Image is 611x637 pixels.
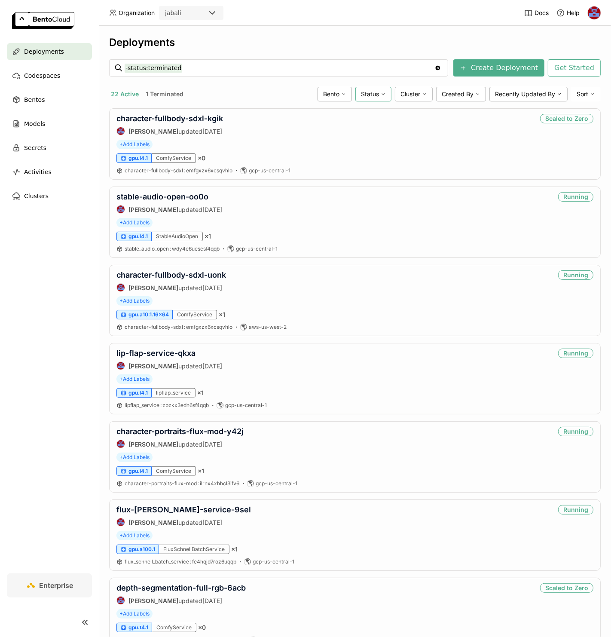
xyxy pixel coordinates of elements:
span: Bentos [24,95,45,105]
div: Running [558,349,593,358]
div: Deployments [109,36,601,49]
strong: [PERSON_NAME] [128,284,178,291]
input: Search [125,61,434,75]
span: lipflap_service zpzkx3edn6sf4qqb [125,402,209,408]
img: Jhonatan Oliveira [117,440,125,448]
a: character-fullbody-sdxl:emfgxzx6xcsqvhlo [125,324,232,331]
button: Get Started [548,59,601,77]
a: Activities [7,163,92,181]
span: Docs [535,9,549,17]
div: StableAudioOpen [152,232,203,241]
div: ComfyService [152,623,196,632]
div: FluxSchnellBatchService [159,545,229,554]
a: stable-audio-open-oo0o [116,192,208,201]
a: Bentos [7,91,92,108]
span: aws-us-west-2 [249,324,287,331]
span: Recently Updated By [495,90,555,98]
img: Jhonatan Oliveira [117,362,125,370]
strong: [PERSON_NAME] [128,441,178,448]
div: updated [116,127,223,135]
img: Jhonatan Oliveira [117,205,125,213]
div: updated [116,518,251,527]
span: character-fullbody-sdxl emfgxzx6xcsqvhlo [125,167,232,174]
a: lipflap_service:zpzkx3edn6sf4qqb [125,402,209,409]
span: [DATE] [202,206,222,213]
div: Created By [436,87,486,101]
div: updated [116,440,244,448]
span: flux_schnell_batch_service fe4hqjd7roz6uqqb [125,558,236,565]
span: [DATE] [202,597,222,604]
span: × 1 [219,311,225,318]
img: Jhonatan Oliveira [117,127,125,135]
div: ComfyService [173,310,217,319]
span: gcp-us-central-1 [249,167,290,174]
div: Status [355,87,391,101]
div: updated [116,283,226,292]
span: × 1 [198,467,204,475]
a: Enterprise [7,573,92,597]
span: gpu.l4.1 [128,155,148,162]
input: Selected jabali. [182,9,183,18]
span: : [190,558,191,565]
button: Create Deployment [453,59,544,77]
span: Codespaces [24,70,60,81]
span: gpu.l4.1 [128,389,148,396]
strong: [PERSON_NAME] [128,206,178,213]
span: gcp-us-central-1 [253,558,294,565]
div: ComfyService [152,153,196,163]
span: Organization [119,9,155,17]
span: × 1 [231,545,238,553]
div: Cluster [395,87,433,101]
span: [DATE] [202,284,222,291]
span: Clusters [24,191,49,201]
button: 1 Terminated [144,89,185,100]
a: Secrets [7,139,92,156]
div: updated [116,596,246,605]
a: character-portraits-flux-mod-y42j [116,427,244,436]
strong: [PERSON_NAME] [128,362,178,370]
a: flux-[PERSON_NAME]-service-9sel [116,505,251,514]
a: character-fullbody-sdxl:emfgxzx6xcsqvhlo [125,167,232,174]
span: gpu.l4.1 [128,233,148,240]
span: gpu.a100.1 [128,546,155,553]
span: character-fullbody-sdxl emfgxzx6xcsqvhlo [125,324,232,330]
span: Sort [577,90,588,98]
span: : [184,167,185,174]
svg: Clear value [434,64,441,71]
strong: [PERSON_NAME] [128,597,178,604]
a: character-fullbody-sdxl-kgik [116,114,223,123]
div: jabali [165,9,181,17]
div: Scaled to Zero [540,583,593,593]
span: gcp-us-central-1 [225,402,267,409]
div: Running [558,270,593,280]
div: updated [116,205,222,214]
span: +Add Labels [116,296,153,306]
a: Codespaces [7,67,92,84]
a: Models [7,115,92,132]
div: Recently Updated By [489,87,568,101]
a: flux_schnell_batch_service:fe4hqjd7roz6uqqb [125,558,236,565]
span: Status [361,90,379,98]
span: +Add Labels [116,531,153,540]
img: logo [12,12,74,29]
div: ComfyService [152,466,196,476]
span: [DATE] [202,519,222,526]
span: Help [567,9,580,17]
a: Deployments [7,43,92,60]
button: 22 Active [109,89,141,100]
span: Activities [24,167,52,177]
div: Running [558,427,593,436]
span: gcp-us-central-1 [256,480,297,487]
img: Jhonatan Oliveira [117,518,125,526]
div: Help [556,9,580,17]
div: updated [116,361,222,370]
div: Scaled to Zero [540,114,593,123]
span: : [184,324,185,330]
a: character-portraits-flux-mod:ilrnx4xhhcl3ifv6 [125,480,239,487]
span: : [198,480,199,487]
img: Jhonatan Oliveira [117,284,125,291]
span: × 1 [205,233,211,240]
span: +Add Labels [116,218,153,227]
span: Deployments [24,46,64,57]
a: Docs [524,9,549,17]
